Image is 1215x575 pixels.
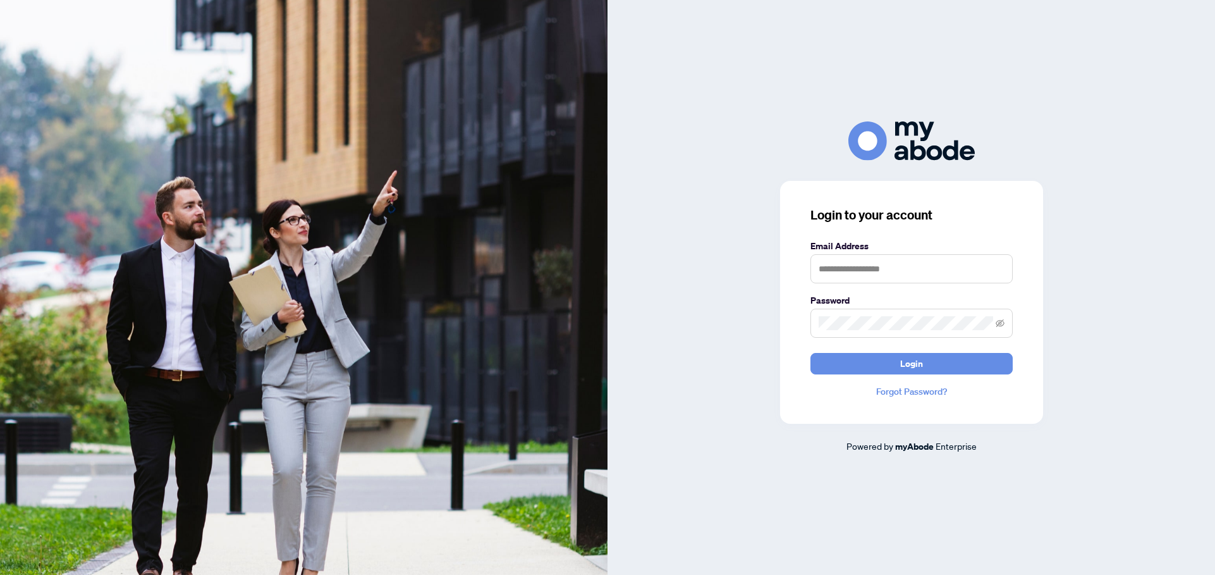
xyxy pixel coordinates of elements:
[810,385,1013,399] a: Forgot Password?
[848,121,975,160] img: ma-logo
[810,206,1013,224] h3: Login to your account
[900,354,923,374] span: Login
[810,239,1013,253] label: Email Address
[810,353,1013,374] button: Login
[895,440,934,454] a: myAbode
[810,294,1013,307] label: Password
[936,440,977,452] span: Enterprise
[996,319,1004,328] span: eye-invisible
[846,440,893,452] span: Powered by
